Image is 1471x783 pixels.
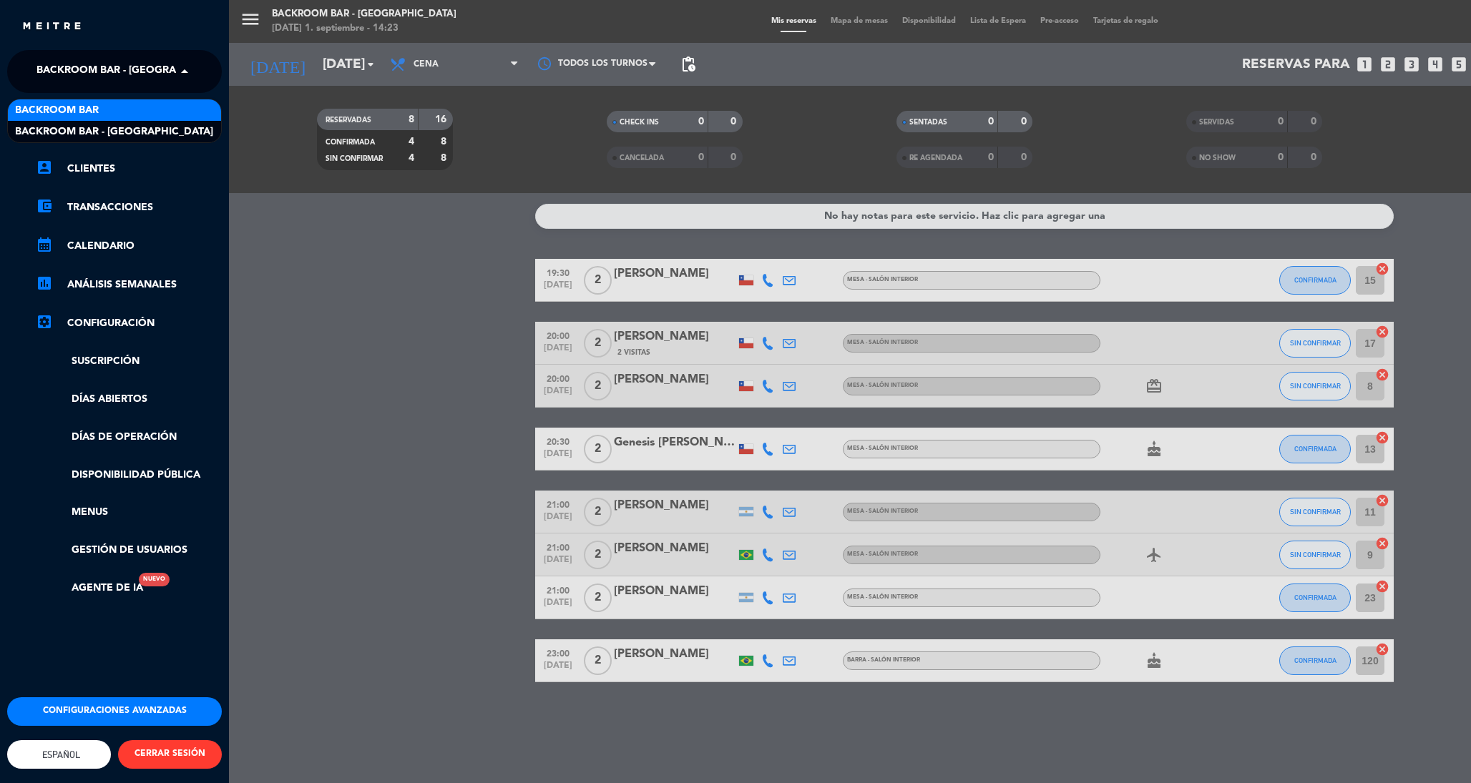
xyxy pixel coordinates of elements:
[15,124,213,140] span: Backroom Bar - [GEOGRAPHIC_DATA]
[36,276,222,293] a: assessmentANÁLISIS SEMANALES
[36,467,222,483] a: Disponibilidad pública
[36,315,222,332] a: Configuración
[36,391,222,408] a: Días abiertos
[15,102,99,119] span: Backroom Bar
[118,740,222,769] button: CERRAR SESIÓN
[36,56,235,87] span: Backroom Bar - [GEOGRAPHIC_DATA]
[139,573,170,586] div: Nuevo
[7,697,222,726] button: Configuraciones avanzadas
[680,56,697,73] span: pending_actions
[36,160,222,177] a: account_boxClientes
[36,504,222,521] a: Menus
[39,749,80,760] span: Español
[36,199,222,216] a: account_balance_walletTransacciones
[36,159,53,176] i: account_box
[36,313,53,330] i: settings_applications
[36,237,222,255] a: calendar_monthCalendario
[36,580,143,596] a: Agente de IANuevo
[36,353,222,370] a: Suscripción
[36,429,222,445] a: Días de Operación
[36,275,53,292] i: assessment
[36,542,222,558] a: Gestión de usuarios
[36,236,53,253] i: calendar_month
[21,21,82,32] img: MEITRE
[36,197,53,215] i: account_balance_wallet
